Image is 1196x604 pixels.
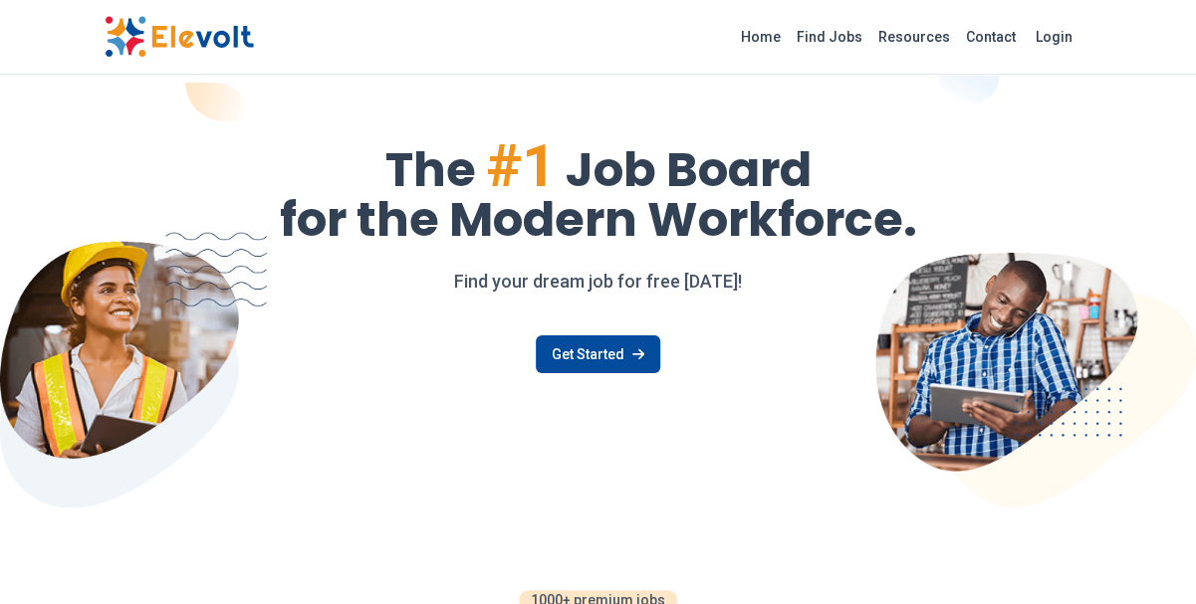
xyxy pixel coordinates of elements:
iframe: Chat Widget [1096,508,1196,604]
a: Login [1024,17,1084,57]
p: Find your dream job for free [DATE]! [105,268,1092,296]
a: Get Started [536,335,660,373]
span: #1 [486,130,556,201]
img: Elevolt [105,16,254,58]
a: Contact [958,21,1024,53]
a: Find Jobs [789,21,870,53]
a: Home [733,21,789,53]
a: Resources [870,21,958,53]
h1: The Job Board for the Modern Workforce. [105,136,1092,244]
